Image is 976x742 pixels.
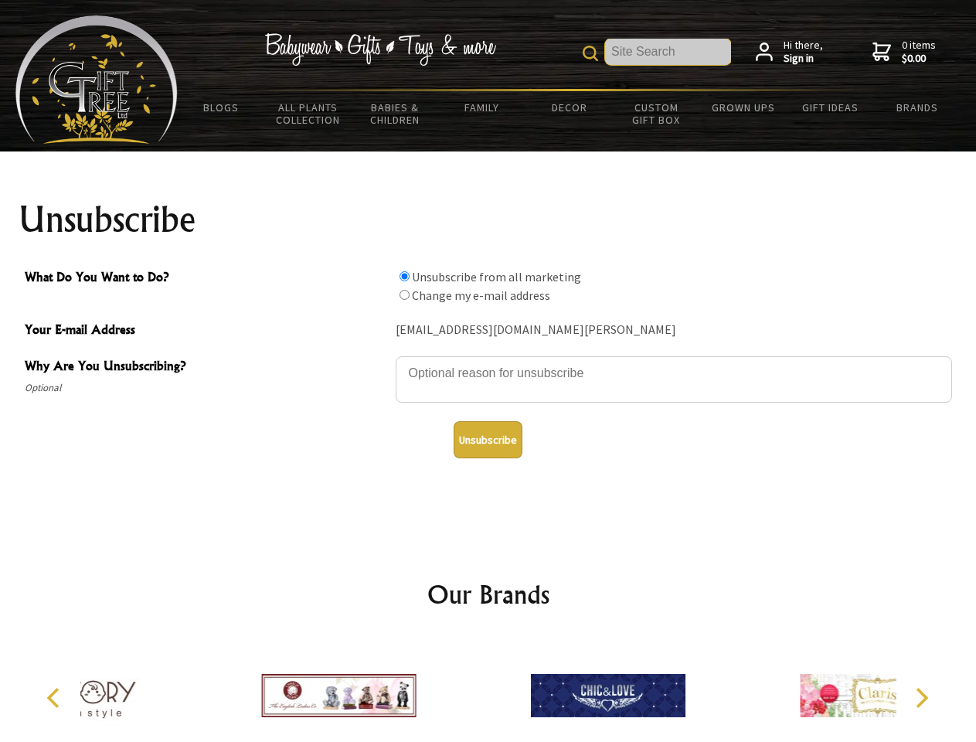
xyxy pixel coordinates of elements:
[787,91,874,124] a: Gift Ideas
[439,91,526,124] a: Family
[902,38,936,66] span: 0 items
[454,421,522,458] button: Unsubscribe
[15,15,178,144] img: Babyware - Gifts - Toys and more...
[613,91,700,136] a: Custom Gift Box
[902,52,936,66] strong: $0.00
[605,39,731,65] input: Site Search
[756,39,823,66] a: Hi there,Sign in
[400,290,410,300] input: What Do You Want to Do?
[25,379,388,397] span: Optional
[352,91,439,136] a: Babies & Children
[904,681,938,715] button: Next
[784,52,823,66] strong: Sign in
[412,288,550,303] label: Change my e-mail address
[25,267,388,290] span: What Do You Want to Do?
[396,318,952,342] div: [EMAIL_ADDRESS][DOMAIN_NAME][PERSON_NAME]
[25,320,388,342] span: Your E-mail Address
[396,356,952,403] textarea: Why Are You Unsubscribing?
[265,91,352,136] a: All Plants Collection
[400,271,410,281] input: What Do You Want to Do?
[874,91,961,124] a: Brands
[25,356,388,379] span: Why Are You Unsubscribing?
[412,269,581,284] label: Unsubscribe from all marketing
[178,91,265,124] a: BLOGS
[525,91,613,124] a: Decor
[19,201,958,238] h1: Unsubscribe
[872,39,936,66] a: 0 items$0.00
[264,33,496,66] img: Babywear - Gifts - Toys & more
[39,681,73,715] button: Previous
[583,46,598,61] img: product search
[31,576,946,613] h2: Our Brands
[784,39,823,66] span: Hi there,
[699,91,787,124] a: Grown Ups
